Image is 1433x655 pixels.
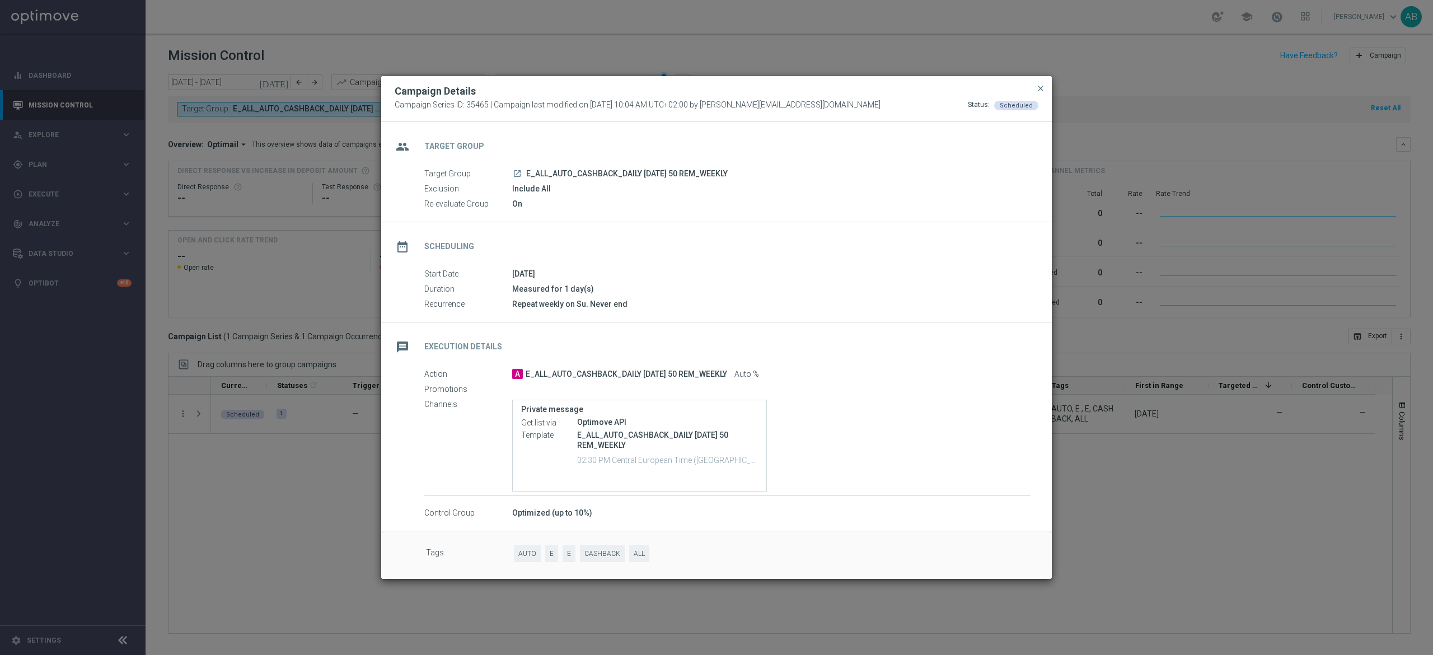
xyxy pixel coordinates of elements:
div: On [512,198,1030,209]
span: A [512,369,523,379]
span: E_ALL_AUTO_CASHBACK_DAILY [DATE] 50 REM_WEEKLY [526,169,728,179]
span: E [545,545,558,563]
i: launch [513,169,522,178]
label: Action [424,369,512,380]
label: Get list via [521,418,577,428]
label: Duration [424,284,512,294]
p: 02:30 PM Central European Time ([GEOGRAPHIC_DATA]) (UTC +02:00) [577,454,758,465]
h2: Campaign Details [395,85,476,98]
h2: Target Group [424,141,484,152]
colored-tag: Scheduled [994,100,1038,109]
div: Optimized (up to 10%) [512,507,1030,518]
label: Start Date [424,269,512,279]
span: close [1036,84,1045,93]
span: E_ALL_AUTO_CASHBACK_DAILY [DATE] 50 REM_WEEKLY [526,369,727,380]
i: date_range [392,237,413,257]
h2: Scheduling [424,241,474,252]
div: [DATE] [512,268,1030,279]
label: Target Group [424,169,512,179]
label: Private message [521,405,758,414]
span: Auto % [734,369,759,380]
span: AUTO [514,545,541,563]
div: Repeat weekly on Su. Never end [512,298,1030,310]
label: Exclusion [424,184,512,194]
label: Tags [426,545,514,563]
span: Scheduled [1000,102,1033,109]
span: ALL [629,545,649,563]
label: Promotions [424,385,512,395]
div: Measured for 1 day(s) [512,283,1030,294]
label: Channels [424,400,512,410]
i: group [392,137,413,157]
label: Recurrence [424,300,512,310]
label: Re-evaluate Group [424,199,512,209]
div: Optimove API [577,417,758,428]
p: E_ALL_AUTO_CASHBACK_DAILY [DATE] 50 REM_WEEKLY [577,430,758,450]
h2: Execution Details [424,341,502,352]
span: E [563,545,575,563]
a: launch [512,169,522,179]
span: Campaign Series ID: 35465 | Campaign last modified on [DATE] 10:04 AM UTC+02:00 by [PERSON_NAME][... [395,100,881,110]
label: Control Group [424,508,512,518]
label: Template [521,430,577,440]
div: Status: [968,100,990,110]
div: Include All [512,183,1030,194]
span: CASHBACK [580,545,625,563]
i: message [392,337,413,357]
